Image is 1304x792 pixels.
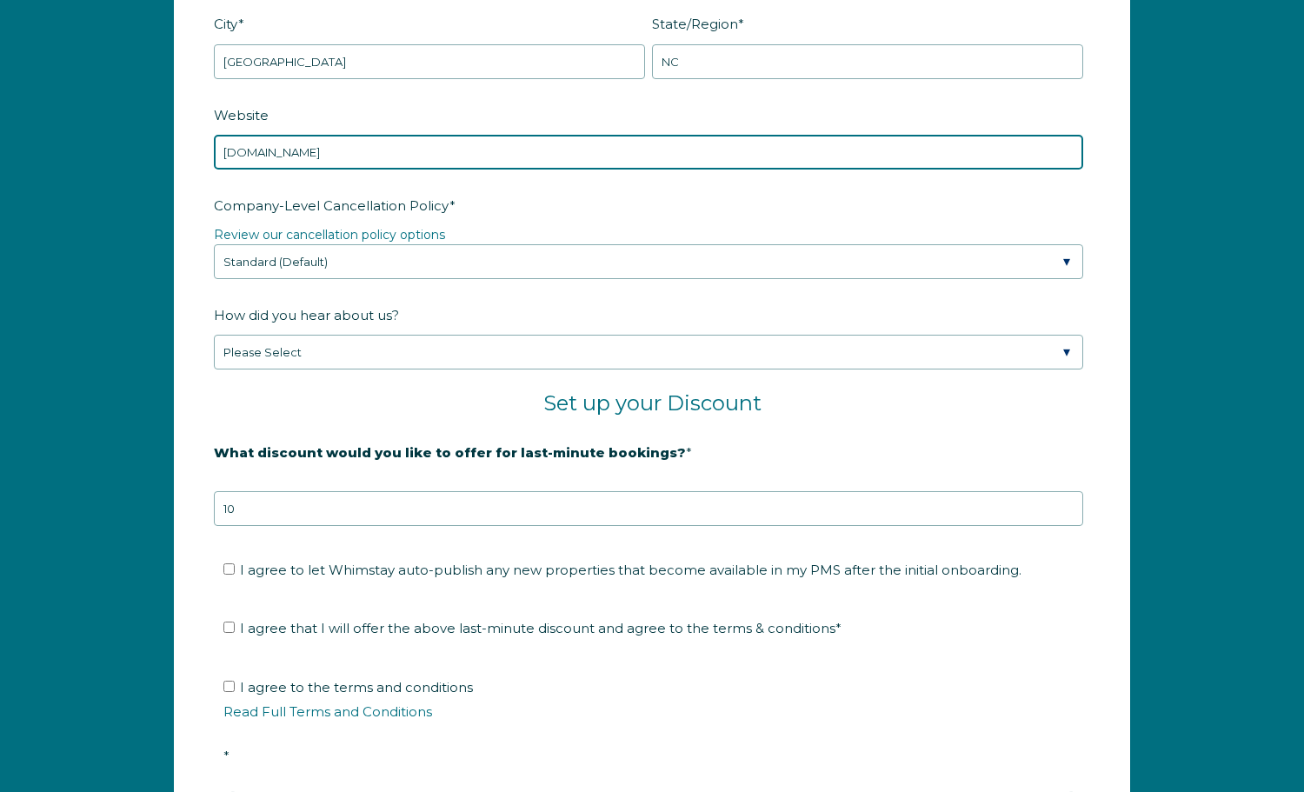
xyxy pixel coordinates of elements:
span: Company-Level Cancellation Policy [214,192,449,219]
a: Read Full Terms and Conditions [223,703,432,720]
a: Review our cancellation policy options [214,227,445,243]
span: How did you hear about us? [214,302,399,329]
span: State/Region [652,10,738,37]
strong: 20% is recommended, minimum of 10% [214,474,486,489]
span: City [214,10,238,37]
span: I agree that I will offer the above last-minute discount and agree to the terms & conditions [240,620,842,636]
input: I agree to let Whimstay auto-publish any new properties that become available in my PMS after the... [223,563,235,575]
span: Set up your Discount [543,390,762,416]
strong: What discount would you like to offer for last-minute bookings? [214,444,686,461]
input: I agree that I will offer the above last-minute discount and agree to the terms & conditions* [223,622,235,633]
span: I agree to the terms and conditions [223,679,1093,764]
span: Website [214,102,269,129]
input: I agree to the terms and conditionsRead Full Terms and Conditions* [223,681,235,692]
span: I agree to let Whimstay auto-publish any new properties that become available in my PMS after the... [240,562,1021,578]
